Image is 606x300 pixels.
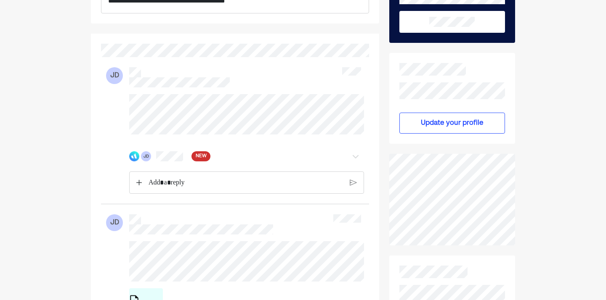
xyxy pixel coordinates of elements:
[106,214,123,231] div: JD
[106,67,123,84] div: JD
[196,152,207,161] span: NEW
[144,172,347,194] div: Rich Text Editor. Editing area: main
[141,151,151,161] div: JD
[399,113,505,134] button: Update your profile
